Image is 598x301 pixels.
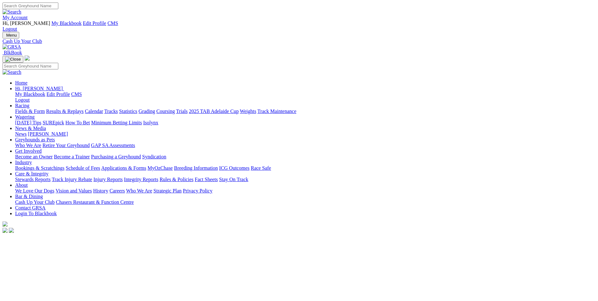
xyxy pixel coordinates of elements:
div: Care & Integrity [15,177,595,182]
img: logo-grsa-white.png [25,56,30,61]
a: Become a Trainer [54,154,90,159]
a: Login To Blackbook [15,211,57,216]
div: Hi, [PERSON_NAME] [15,91,595,103]
a: Purchasing a Greyhound [91,154,141,159]
a: Logout [15,97,30,103]
a: Stay On Track [219,177,248,182]
a: Coursing [156,109,175,114]
input: Search [3,3,58,9]
a: History [93,188,108,193]
a: Statistics [119,109,137,114]
span: BlkBook [4,50,22,55]
a: Edit Profile [83,21,106,26]
a: Cash Up Your Club [15,199,55,205]
a: Syndication [142,154,166,159]
span: Hi, [PERSON_NAME] [15,86,63,91]
a: Injury Reports [93,177,123,182]
div: My Account [3,21,595,32]
a: We Love Our Dogs [15,188,54,193]
a: News [15,131,26,137]
div: Wagering [15,120,595,126]
a: BlkBook [3,50,22,55]
a: Racing [15,103,29,108]
a: SUREpick [43,120,64,125]
a: CMS [71,91,82,97]
span: Menu [6,33,17,38]
a: Bar & Dining [15,194,43,199]
a: Get Involved [15,148,42,154]
button: Toggle navigation [3,56,23,63]
a: Who We Are [15,143,41,148]
a: Results & Replays [46,109,84,114]
a: Who We Are [126,188,152,193]
a: Logout [3,26,17,32]
div: Racing [15,109,595,114]
a: Wagering [15,114,35,120]
a: Isolynx [143,120,158,125]
a: How To Bet [66,120,90,125]
a: Rules & Policies [160,177,194,182]
a: Tracks [104,109,118,114]
a: MyOzChase [148,165,173,171]
a: Calendar [85,109,103,114]
a: Race Safe [251,165,271,171]
a: My Blackbook [51,21,82,26]
a: ICG Outcomes [219,165,249,171]
a: Track Maintenance [258,109,296,114]
a: Greyhounds as Pets [15,137,55,142]
a: Fields & Form [15,109,45,114]
a: Privacy Policy [183,188,212,193]
a: Trials [176,109,188,114]
img: logo-grsa-white.png [3,221,8,227]
a: CMS [107,21,118,26]
img: Search [3,69,21,75]
a: Care & Integrity [15,171,49,176]
a: Contact GRSA [15,205,45,210]
div: Greyhounds as Pets [15,143,595,148]
img: GRSA [3,44,21,50]
div: Industry [15,165,595,171]
input: Search [3,63,58,69]
a: Home [15,80,27,86]
a: 2025 TAB Adelaide Cup [189,109,239,114]
a: Chasers Restaurant & Function Centre [56,199,134,205]
a: Careers [109,188,125,193]
a: Fact Sheets [195,177,218,182]
a: [DATE] Tips [15,120,41,125]
a: Industry [15,160,32,165]
button: Toggle navigation [3,32,19,38]
div: About [15,188,595,194]
div: Get Involved [15,154,595,160]
a: Grading [139,109,155,114]
a: Edit Profile [47,91,70,97]
a: Hi, [PERSON_NAME] [15,86,64,91]
a: GAP SA Assessments [91,143,135,148]
div: Bar & Dining [15,199,595,205]
a: Minimum Betting Limits [91,120,142,125]
a: Become an Owner [15,154,53,159]
a: Breeding Information [174,165,218,171]
span: Hi, [PERSON_NAME] [3,21,50,26]
img: Search [3,9,21,15]
a: Stewards Reports [15,177,50,182]
a: [PERSON_NAME] [28,131,68,137]
a: Weights [240,109,256,114]
a: My Blackbook [15,91,45,97]
a: Strategic Plan [154,188,182,193]
a: News & Media [15,126,46,131]
a: Schedule of Fees [66,165,100,171]
a: Integrity Reports [124,177,158,182]
a: Retire Your Greyhound [43,143,90,148]
a: Track Injury Rebate [52,177,92,182]
img: facebook.svg [3,228,8,233]
a: About [15,182,28,188]
img: twitter.svg [9,228,14,233]
div: News & Media [15,131,595,137]
a: Bookings & Scratchings [15,165,64,171]
a: My Account [3,15,28,20]
a: Cash Up Your Club [3,38,595,44]
img: Close [5,57,21,62]
a: Applications & Forms [101,165,146,171]
a: Vision and Values [55,188,92,193]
